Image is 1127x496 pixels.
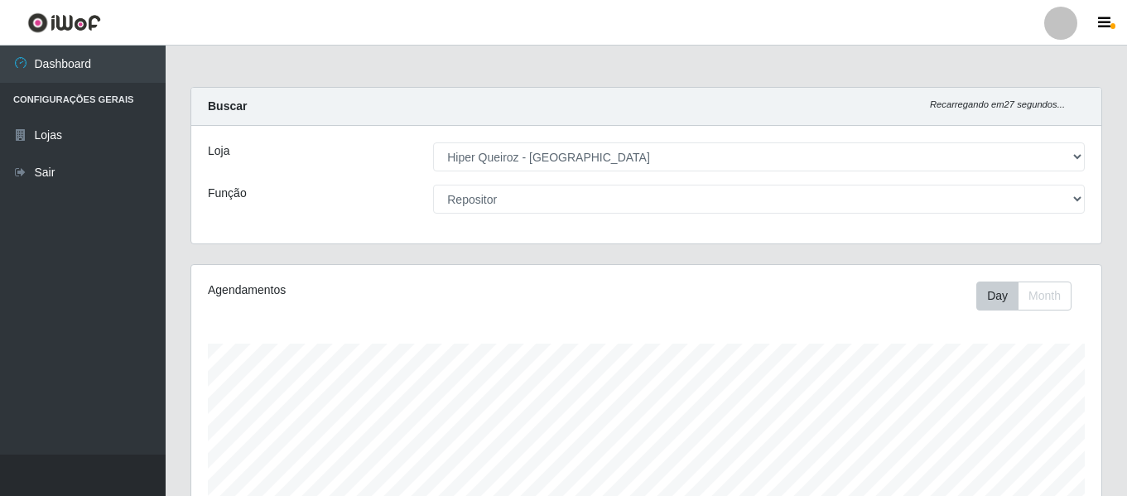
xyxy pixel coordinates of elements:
[976,282,1019,311] button: Day
[930,99,1065,109] i: Recarregando em 27 segundos...
[208,142,229,160] label: Loja
[976,282,1085,311] div: Toolbar with button groups
[27,12,101,33] img: CoreUI Logo
[1018,282,1072,311] button: Month
[976,282,1072,311] div: First group
[208,99,247,113] strong: Buscar
[208,185,247,202] label: Função
[208,282,559,299] div: Agendamentos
